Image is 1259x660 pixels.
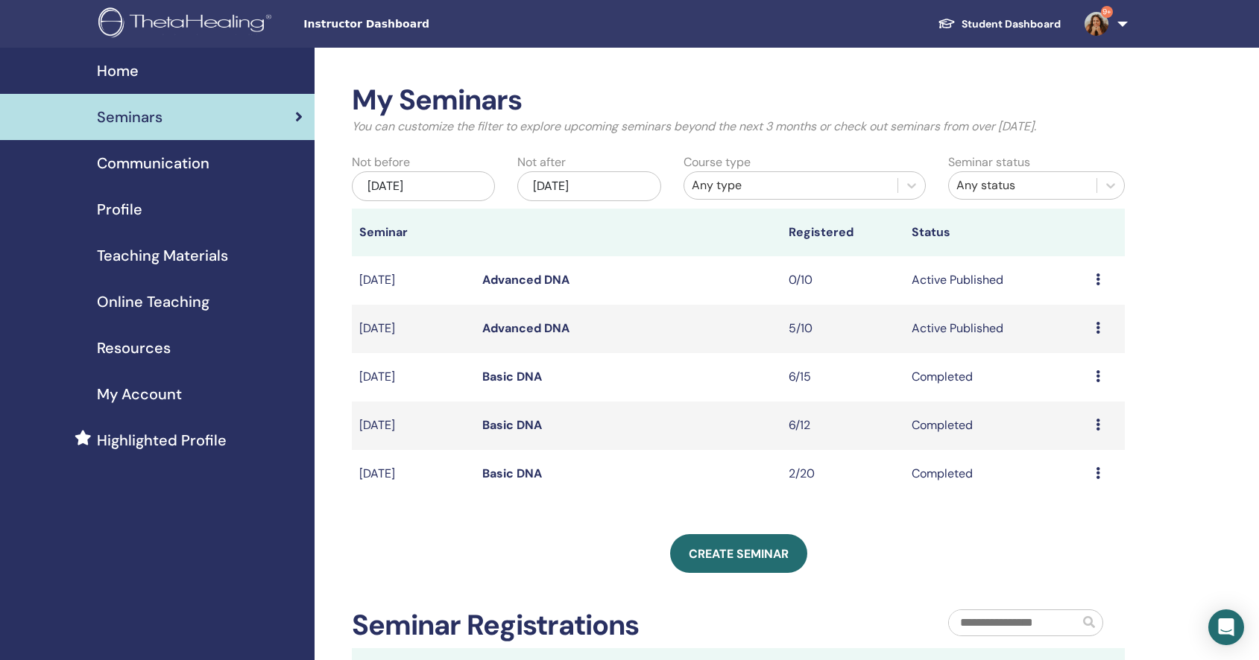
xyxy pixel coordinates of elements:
[781,450,904,498] td: 2/20
[352,118,1125,136] p: You can customize the filter to explore upcoming seminars beyond the next 3 months or check out s...
[948,153,1030,171] label: Seminar status
[97,244,228,267] span: Teaching Materials
[352,305,475,353] td: [DATE]
[352,609,639,643] h2: Seminar Registrations
[904,256,1088,305] td: Active Published
[97,429,227,451] span: Highlighted Profile
[956,177,1089,194] div: Any status
[482,466,542,481] a: Basic DNA
[482,369,542,384] a: Basic DNA
[670,534,807,573] a: Create seminar
[352,450,475,498] td: [DATE]
[352,209,475,256] th: Seminar
[352,171,495,201] div: [DATE]
[98,7,277,41] img: logo.png
[781,209,904,256] th: Registered
[938,17,956,30] img: graduation-cap-white.svg
[781,256,904,305] td: 0/10
[352,256,475,305] td: [DATE]
[904,353,1088,402] td: Completed
[1085,12,1108,36] img: default.jpg
[97,198,142,220] span: Profile
[904,402,1088,450] td: Completed
[482,320,569,336] a: Advanced DNA
[1208,609,1244,645] div: Open Intercom Messenger
[1101,6,1113,18] span: 9+
[781,353,904,402] td: 6/15
[904,450,1088,498] td: Completed
[689,546,789,562] span: Create seminar
[482,272,569,288] a: Advanced DNA
[352,83,1125,118] h2: My Seminars
[97,291,209,313] span: Online Teaching
[781,305,904,353] td: 5/10
[97,337,171,359] span: Resources
[352,153,410,171] label: Not before
[926,10,1073,38] a: Student Dashboard
[97,383,182,405] span: My Account
[352,402,475,450] td: [DATE]
[303,16,527,32] span: Instructor Dashboard
[904,209,1088,256] th: Status
[97,60,139,82] span: Home
[517,171,660,201] div: [DATE]
[517,153,566,171] label: Not after
[97,106,162,128] span: Seminars
[904,305,1088,353] td: Active Published
[692,177,891,194] div: Any type
[482,417,542,433] a: Basic DNA
[781,402,904,450] td: 6/12
[684,153,751,171] label: Course type
[352,353,475,402] td: [DATE]
[97,152,209,174] span: Communication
